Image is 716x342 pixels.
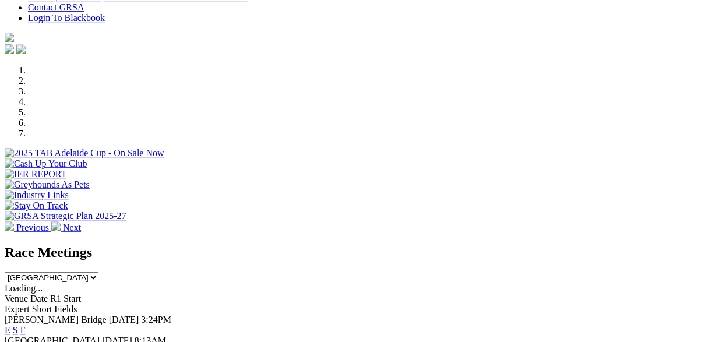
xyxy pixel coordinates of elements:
[5,221,14,231] img: chevron-left-pager-white.svg
[5,33,14,42] img: logo-grsa-white.png
[5,283,43,293] span: Loading...
[5,211,126,221] img: GRSA Strategic Plan 2025-27
[5,148,164,158] img: 2025 TAB Adelaide Cup - On Sale Now
[51,221,61,231] img: chevron-right-pager-white.svg
[5,158,87,169] img: Cash Up Your Club
[54,304,77,314] span: Fields
[16,223,49,232] span: Previous
[63,223,81,232] span: Next
[32,304,52,314] span: Short
[28,13,105,23] a: Login To Blackbook
[16,44,26,54] img: twitter.svg
[5,179,90,190] img: Greyhounds As Pets
[5,294,28,304] span: Venue
[28,2,84,12] a: Contact GRSA
[141,315,171,325] span: 3:24PM
[5,44,14,54] img: facebook.svg
[5,315,107,325] span: [PERSON_NAME] Bridge
[5,304,30,314] span: Expert
[109,315,139,325] span: [DATE]
[20,325,26,335] a: F
[13,325,18,335] a: S
[5,325,10,335] a: E
[5,200,68,211] img: Stay On Track
[5,169,66,179] img: IER REPORT
[51,223,81,232] a: Next
[30,294,48,304] span: Date
[5,245,711,260] h2: Race Meetings
[5,190,69,200] img: Industry Links
[5,223,51,232] a: Previous
[50,294,81,304] span: R1 Start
